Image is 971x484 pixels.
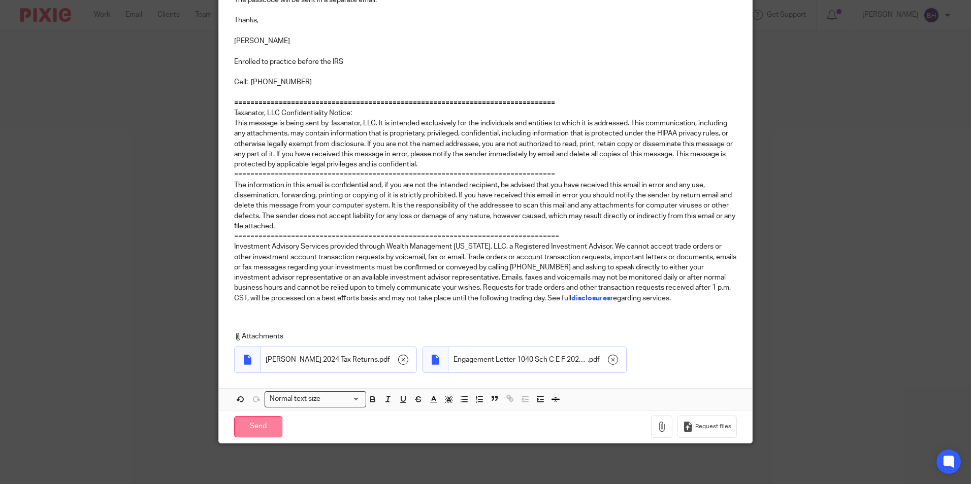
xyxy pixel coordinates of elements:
span: [PERSON_NAME] 2024 Tax Returns [266,355,378,365]
span: Engagement Letter 1040 Sch C E F 2024 [PERSON_NAME] K [454,355,588,365]
input: Send [234,416,282,438]
p: Enrolled to practice before the IRS [234,57,737,67]
span: pdf [589,355,600,365]
p: =============================================================================== [234,169,737,180]
span: Normal text size [267,394,322,404]
p: ================================================================================ [234,231,737,241]
p: Thanks, [234,15,737,25]
p: [PERSON_NAME] [234,36,737,46]
p: Investment Advisory Services provided through Wealth Management [US_STATE], LLC, a Registered Inv... [234,241,737,303]
div: . [448,347,626,372]
div: Search for option [265,391,366,407]
a: disclosures [571,295,610,302]
strong: =============================================================================== [234,99,555,107]
p: Cell: [PHONE_NUMBER] [234,77,737,87]
p: Taxanator, LLC Confidentiality Notice: [234,108,737,118]
p: This message is being sent by Taxanator, LLC. It is intended exclusively for the individuals and ... [234,118,737,169]
input: Search for option [323,394,360,404]
p: The information in this email is conﬁdential and, if you are not the intended recipient, be advis... [234,180,737,231]
span: Request files [695,423,731,431]
p: Attachments [234,331,723,341]
div: . [261,347,416,372]
button: Request files [677,416,736,438]
span: pdf [379,355,390,365]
